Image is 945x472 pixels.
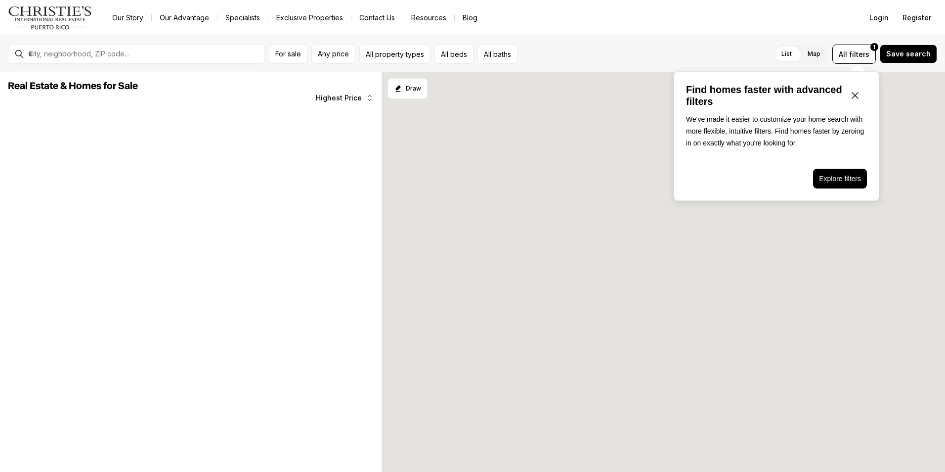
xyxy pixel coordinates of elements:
[434,45,473,64] button: All beds
[387,78,428,99] button: Start drawing
[268,11,351,25] a: Exclusive Properties
[686,84,843,107] p: Find homes faster with advanced filters
[843,84,867,107] button: Close popover
[8,81,138,91] span: Real Estate & Homes for Sale
[310,88,380,108] button: Highest Price
[455,11,485,25] a: Blog
[351,11,403,25] button: Contact Us
[773,45,800,63] label: List
[832,45,876,64] button: Allfilters1
[886,50,931,58] span: Save search
[104,11,151,25] a: Our Story
[849,49,869,59] span: filters
[813,169,867,189] button: Explore filters
[152,11,217,25] a: Our Advantage
[316,94,362,102] span: Highest Price
[269,45,307,64] button: For sale
[800,45,828,63] label: Map
[880,45,937,63] button: Save search
[863,8,895,28] button: Login
[8,6,92,30] img: logo
[873,43,875,51] span: 1
[686,113,867,149] p: We've made it easier to customize your home search with more flexible, intuitive filters. Find ho...
[897,8,937,28] button: Register
[839,49,847,59] span: All
[869,14,889,22] span: Login
[275,50,301,58] span: For sale
[311,45,355,64] button: Any price
[477,45,517,64] button: All baths
[318,50,349,58] span: Any price
[902,14,931,22] span: Register
[359,45,430,64] button: All property types
[217,11,268,25] a: Specialists
[403,11,454,25] a: Resources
